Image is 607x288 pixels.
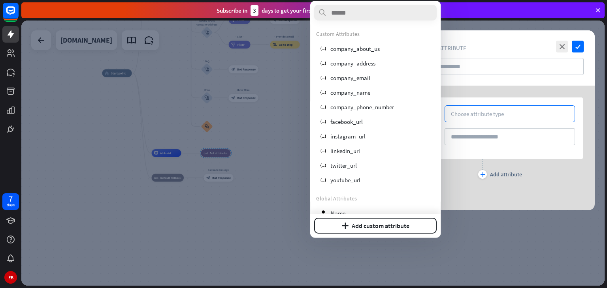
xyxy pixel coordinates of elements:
i: variable [320,60,326,66]
span: facebook_url [330,118,363,125]
i: user [320,210,326,216]
button: Open LiveChat chat widget [6,3,30,27]
div: Global Attributes [316,195,435,202]
i: close [556,41,568,52]
i: variable [320,133,326,139]
span: twitter_url [330,162,357,169]
div: 3 [251,5,258,16]
i: variable [320,75,326,81]
i: variable [320,46,326,52]
i: variable [320,90,326,95]
div: days [7,202,15,208]
div: Custom Attributes [316,30,435,37]
i: plus [342,223,349,229]
div: EB [4,271,17,284]
i: variable [320,104,326,110]
div: 7 [9,195,13,202]
i: variable [320,163,326,168]
i: variable [320,148,326,154]
span: company_address [330,60,375,67]
div: Add attribute [490,171,522,178]
i: check [572,41,584,52]
div: Subscribe in days to get your first month for $1 [217,5,347,16]
span: linkedin_url [330,147,360,155]
span: company_about_us [330,45,380,52]
span: youtube_url [330,176,360,184]
i: plus [480,172,485,177]
i: variable [320,177,326,183]
span: Set attribute [428,44,466,52]
span: company_phone_number [330,103,394,111]
span: company_name [330,89,370,96]
div: Choose attribute type [451,110,504,118]
span: instagram_url [330,133,366,140]
span: Name [331,209,345,217]
button: plusAdd custom attribute [314,218,437,234]
a: 7 days [2,193,19,210]
i: variable [320,119,326,125]
span: company_email [330,74,370,82]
